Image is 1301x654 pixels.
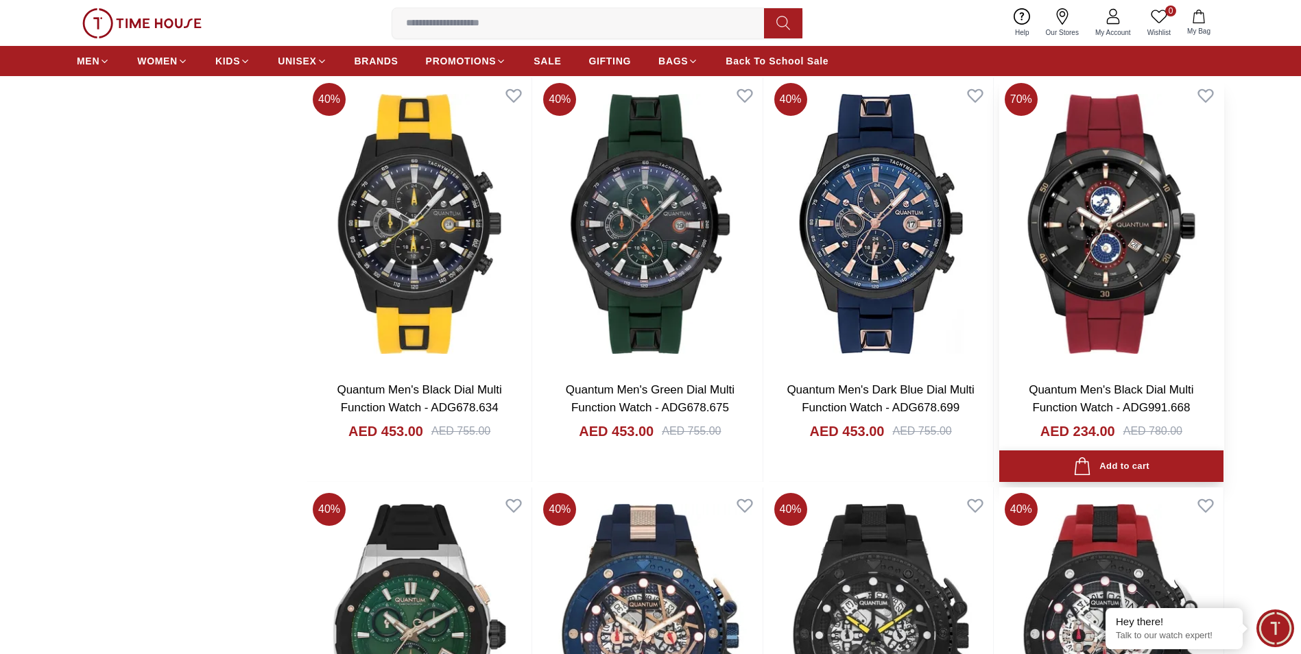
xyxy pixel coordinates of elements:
[1165,5,1176,16] span: 0
[313,83,346,116] span: 40 %
[215,49,250,73] a: KIDS
[892,423,951,439] div: AED 755.00
[355,49,398,73] a: BRANDS
[426,54,497,68] span: PROMOTIONS
[579,422,654,441] h4: AED 453.00
[726,49,828,73] a: Back To School Sale
[1182,26,1216,36] span: My Bag
[1179,7,1219,39] button: My Bag
[534,54,561,68] span: SALE
[774,83,807,116] span: 40 %
[1090,27,1136,38] span: My Account
[1007,5,1038,40] a: Help
[77,49,110,73] a: MEN
[588,54,631,68] span: GIFTING
[543,493,576,526] span: 40 %
[726,54,828,68] span: Back To School Sale
[999,450,1224,483] button: Add to cart
[307,77,532,371] img: Quantum Men's Black Dial Multi Function Watch - ADG678.634
[348,422,423,441] h4: AED 453.00
[999,77,1224,371] img: Quantum Men's Black Dial Multi Function Watch - ADG991.668
[137,54,178,68] span: WOMEN
[1139,5,1179,40] a: 0Wishlist
[1123,423,1182,439] div: AED 780.00
[278,49,326,73] a: UNISEX
[1040,422,1115,441] h4: AED 234.00
[1116,630,1232,642] p: Talk to our watch expert!
[658,54,688,68] span: BAGS
[313,493,346,526] span: 40 %
[1142,27,1176,38] span: Wishlist
[810,422,885,441] h4: AED 453.00
[1005,83,1038,116] span: 70 %
[1116,615,1232,629] div: Hey there!
[1040,27,1084,38] span: Our Stores
[426,49,507,73] a: PROMOTIONS
[137,49,188,73] a: WOMEN
[1029,383,1193,414] a: Quantum Men's Black Dial Multi Function Watch - ADG991.668
[1005,493,1038,526] span: 40 %
[787,383,974,414] a: Quantum Men's Dark Blue Dial Multi Function Watch - ADG678.699
[543,83,576,116] span: 40 %
[534,49,561,73] a: SALE
[77,54,99,68] span: MEN
[662,423,721,439] div: AED 755.00
[588,49,631,73] a: GIFTING
[1256,609,1294,647] div: Chat Widget
[278,54,316,68] span: UNISEX
[355,54,398,68] span: BRANDS
[538,77,762,371] img: Quantum Men's Green Dial Multi Function Watch - ADG678.675
[658,49,698,73] a: BAGS
[769,77,993,371] img: Quantum Men's Dark Blue Dial Multi Function Watch - ADG678.699
[337,383,501,414] a: Quantum Men's Black Dial Multi Function Watch - ADG678.634
[82,8,202,38] img: ...
[566,383,735,414] a: Quantum Men's Green Dial Multi Function Watch - ADG678.675
[215,54,240,68] span: KIDS
[1010,27,1035,38] span: Help
[1038,5,1087,40] a: Our Stores
[774,493,807,526] span: 40 %
[431,423,490,439] div: AED 755.00
[1073,457,1149,476] div: Add to cart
